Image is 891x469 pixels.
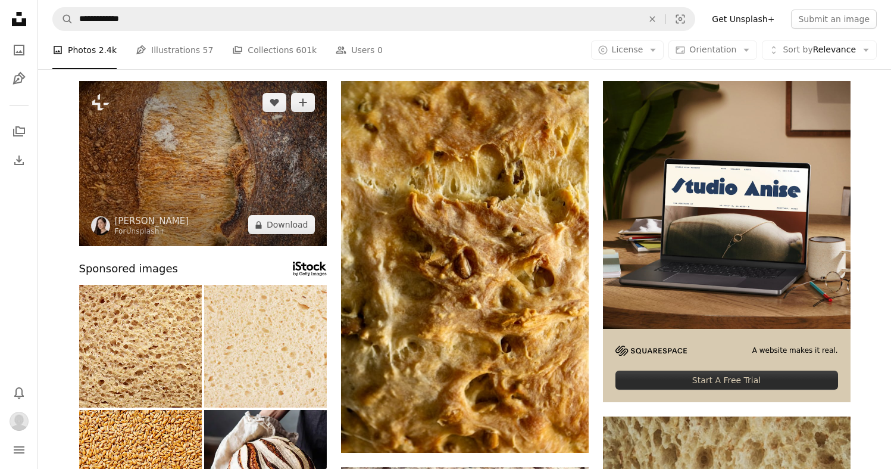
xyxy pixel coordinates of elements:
[783,44,856,56] span: Relevance
[377,44,383,57] span: 0
[689,45,736,54] span: Orientation
[762,41,877,60] button: Sort byRelevance
[7,38,31,62] a: Photos
[791,10,877,29] button: Submit an image
[603,81,851,329] img: file-1705123271268-c3eaf6a79b21image
[126,227,165,235] a: Unsplash+
[53,8,73,30] button: Search Unsplash
[591,41,664,60] button: License
[291,93,315,112] button: Add to Collection
[7,67,31,91] a: Illustrations
[668,41,757,60] button: Orientation
[615,346,687,356] img: file-1705255347840-230a6ab5bca9image
[7,438,31,462] button: Menu
[10,412,29,431] img: Avatar of user You jeong Jang
[115,227,189,237] div: For
[296,44,317,57] span: 601k
[7,7,31,33] a: Home — Unsplash
[7,148,31,172] a: Download History
[136,31,213,69] a: Illustrations 57
[204,285,327,408] img: bread
[91,216,110,235] img: Go to Maryam Sicard's profile
[232,31,317,69] a: Collections 601k
[7,120,31,144] a: Collections
[752,346,838,356] span: A website makes it real.
[666,8,695,30] button: Visual search
[115,215,189,227] a: [PERSON_NAME]
[79,260,178,278] span: Sponsored images
[79,81,327,246] img: a close up of a loaf of bread
[603,81,851,402] a: A website makes it real.Start A Free Trial
[262,93,286,112] button: Like
[341,261,589,272] a: a close up of a baked pastry on a plate
[7,381,31,405] button: Notifications
[79,285,202,408] img: Bread
[612,45,643,54] span: License
[341,81,589,453] img: a close up of a baked pastry on a plate
[639,8,665,30] button: Clear
[705,10,781,29] a: Get Unsplash+
[7,409,31,433] button: Profile
[336,31,383,69] a: Users 0
[248,215,315,234] button: Download
[615,371,838,390] div: Start A Free Trial
[79,158,327,169] a: a close up of a loaf of bread
[52,7,695,31] form: Find visuals sitewide
[783,45,812,54] span: Sort by
[203,44,214,57] span: 57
